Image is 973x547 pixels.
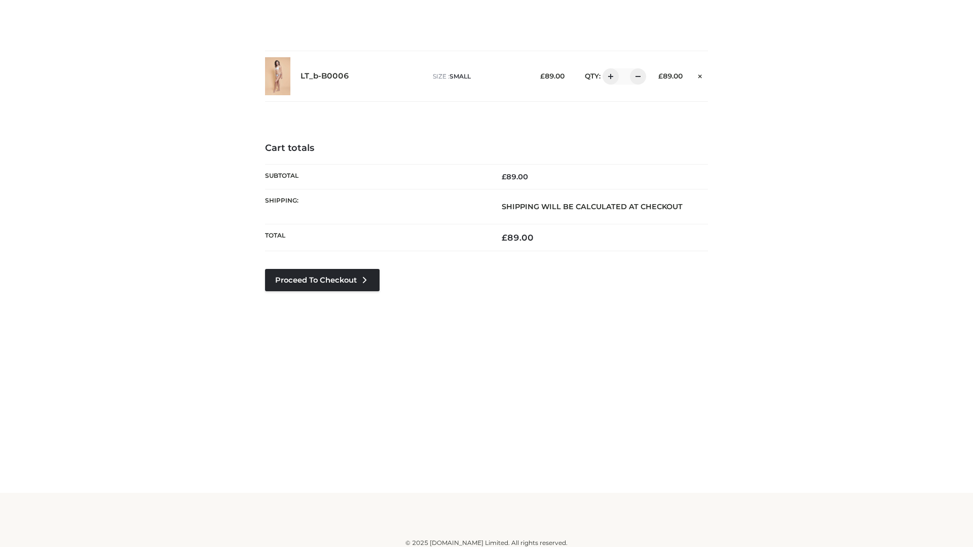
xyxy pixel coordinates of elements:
[540,72,545,80] span: £
[265,189,486,224] th: Shipping:
[575,68,643,85] div: QTY:
[265,164,486,189] th: Subtotal
[502,232,534,243] bdi: 89.00
[502,172,528,181] bdi: 89.00
[265,269,380,291] a: Proceed to Checkout
[265,143,708,154] h4: Cart totals
[450,72,471,80] span: SMALL
[433,72,525,81] p: size :
[693,68,708,82] a: Remove this item
[540,72,565,80] bdi: 89.00
[658,72,663,80] span: £
[658,72,683,80] bdi: 89.00
[265,57,290,95] img: LT_b-B0006 - SMALL
[502,202,683,211] strong: Shipping will be calculated at checkout
[265,224,486,251] th: Total
[502,172,506,181] span: £
[502,232,507,243] span: £
[301,71,349,81] a: LT_b-B0006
